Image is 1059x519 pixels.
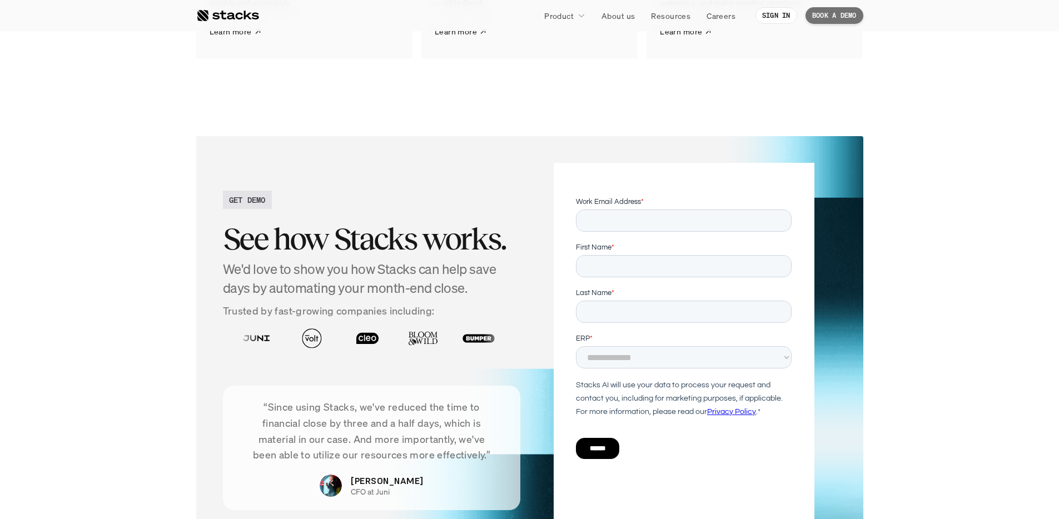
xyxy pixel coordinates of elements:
[210,17,262,45] a: Learn more
[595,6,642,26] a: About us
[755,7,797,24] a: SIGN IN
[601,10,635,22] p: About us
[240,399,504,463] p: “Since using Stacks, we've reduced the time to financial close by three and a half days, which is...
[351,487,390,497] p: CFO at Juni
[644,6,697,26] a: Resources
[700,6,742,26] a: Careers
[223,260,521,297] h4: We'd love to show you how Stacks can help save days by automating your month-end close.
[351,474,423,487] p: [PERSON_NAME]
[435,26,477,37] p: Learn more
[223,303,521,319] p: Trusted by fast-growing companies including:
[707,10,735,22] p: Careers
[210,26,252,37] p: Learn more
[806,7,863,24] a: BOOK A DEMO
[812,12,857,19] p: BOOK A DEMO
[762,12,790,19] p: SIGN IN
[576,196,792,478] iframe: Form 2
[544,10,574,22] p: Product
[660,17,712,45] a: Learn more
[229,194,266,206] h2: GET DEMO
[223,223,521,254] h2: See how Stacks works.
[651,10,690,22] p: Resources
[660,26,702,37] p: Learn more
[435,17,487,45] a: Learn more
